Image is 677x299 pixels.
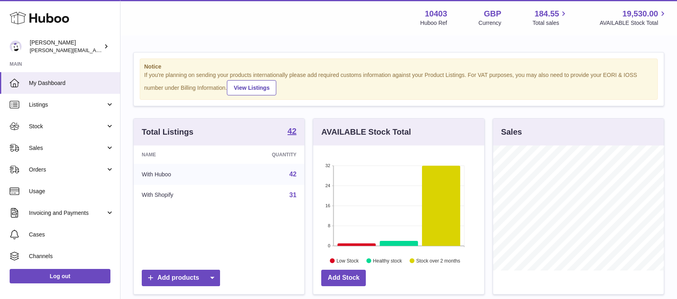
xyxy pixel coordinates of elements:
[10,269,110,283] a: Log out
[226,145,304,164] th: Quantity
[30,39,102,54] div: [PERSON_NAME]
[29,231,114,238] span: Cases
[420,19,447,27] div: Huboo Ref
[600,8,667,27] a: 19,530.00 AVAILABLE Stock Total
[29,144,106,152] span: Sales
[29,123,106,130] span: Stock
[532,8,568,27] a: 184.55 Total sales
[336,258,359,263] text: Low Stock
[373,258,402,263] text: Healthy stock
[29,79,114,87] span: My Dashboard
[600,19,667,27] span: AVAILABLE Stock Total
[290,171,297,178] a: 42
[30,47,161,53] span: [PERSON_NAME][EMAIL_ADDRESS][DOMAIN_NAME]
[144,63,653,71] strong: Notice
[134,185,226,206] td: With Shopify
[328,243,330,248] text: 0
[321,270,366,286] a: Add Stock
[29,166,106,174] span: Orders
[134,164,226,185] td: With Huboo
[532,19,568,27] span: Total sales
[484,8,501,19] strong: GBP
[622,8,658,19] span: 19,530.00
[29,253,114,260] span: Channels
[290,192,297,198] a: 31
[416,258,460,263] text: Stock over 2 months
[479,19,502,27] div: Currency
[144,71,653,95] div: If you're planning on sending your products internationally please add required customs informati...
[326,163,330,168] text: 32
[321,127,411,137] h3: AVAILABLE Stock Total
[134,145,226,164] th: Name
[288,127,296,135] strong: 42
[425,8,447,19] strong: 10403
[501,127,522,137] h3: Sales
[534,8,559,19] span: 184.55
[29,209,106,217] span: Invoicing and Payments
[288,127,296,137] a: 42
[326,183,330,188] text: 24
[10,40,22,53] img: keval@makerscabinet.com
[29,188,114,195] span: Usage
[29,101,106,109] span: Listings
[328,223,330,228] text: 8
[227,80,276,95] a: View Listings
[142,270,220,286] a: Add products
[326,203,330,208] text: 16
[142,127,194,137] h3: Total Listings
